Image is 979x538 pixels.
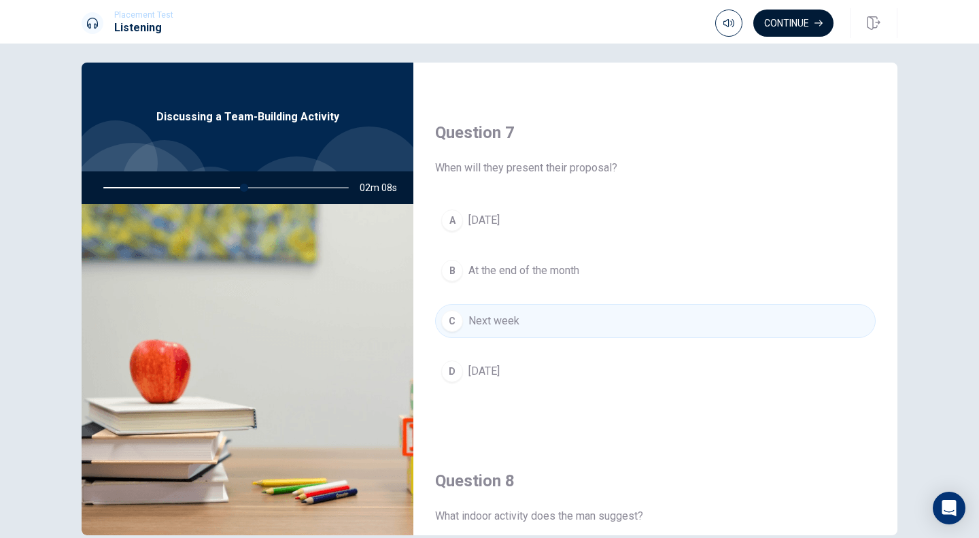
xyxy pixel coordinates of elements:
[114,20,173,36] h1: Listening
[435,203,876,237] button: A[DATE]
[360,171,408,204] span: 02m 08s
[933,492,965,524] div: Open Intercom Messenger
[468,313,519,329] span: Next week
[441,209,463,231] div: A
[468,263,579,279] span: At the end of the month
[435,160,876,176] span: When will they present their proposal?
[156,109,339,125] span: Discussing a Team-Building Activity
[435,354,876,388] button: D[DATE]
[468,363,500,380] span: [DATE]
[82,204,413,535] img: Discussing a Team-Building Activity
[435,122,876,144] h4: Question 7
[753,10,834,37] button: Continue
[435,254,876,288] button: BAt the end of the month
[435,470,876,492] h4: Question 8
[441,260,463,282] div: B
[468,212,500,229] span: [DATE]
[441,360,463,382] div: D
[435,304,876,338] button: CNext week
[441,310,463,332] div: C
[114,10,173,20] span: Placement Test
[435,508,876,524] span: What indoor activity does the man suggest?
